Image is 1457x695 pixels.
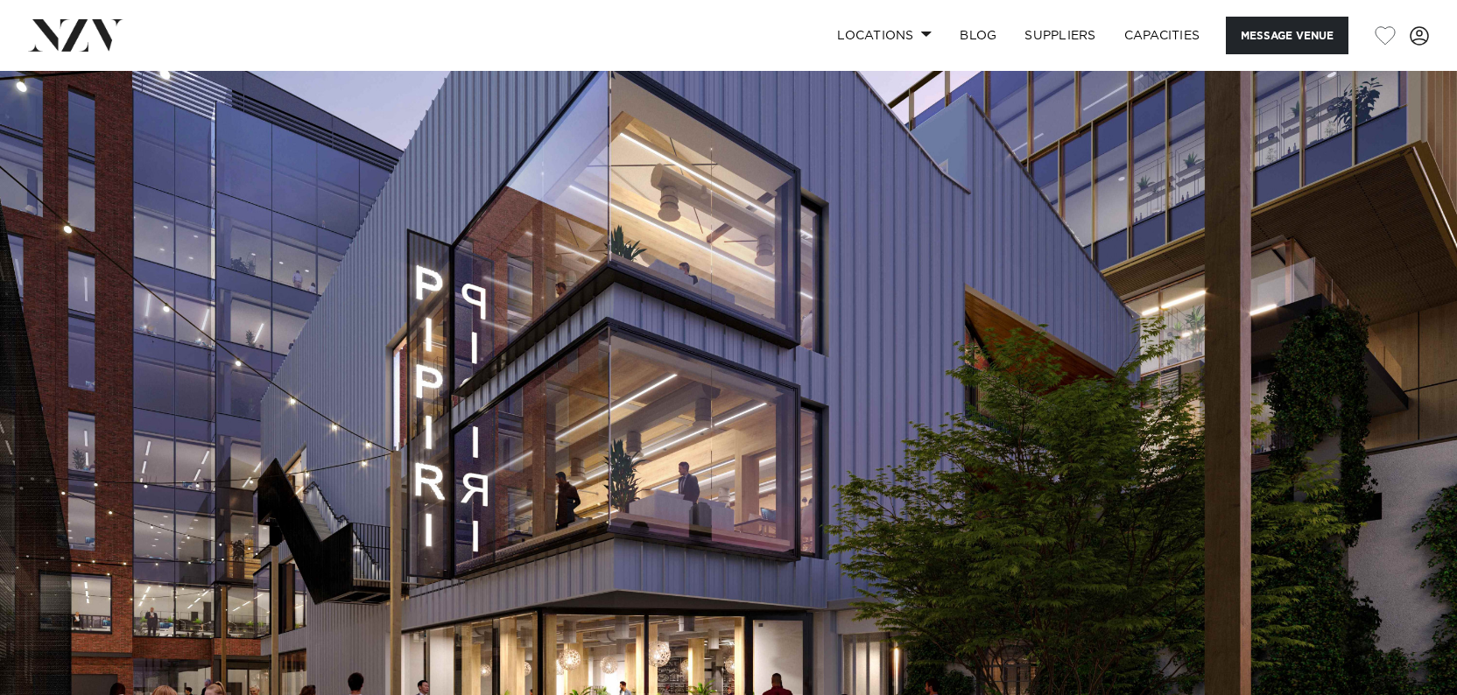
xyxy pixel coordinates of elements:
a: SUPPLIERS [1010,17,1109,54]
a: Capacities [1110,17,1214,54]
img: nzv-logo.png [28,19,123,51]
button: Message Venue [1226,17,1348,54]
a: Locations [823,17,946,54]
a: BLOG [946,17,1010,54]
